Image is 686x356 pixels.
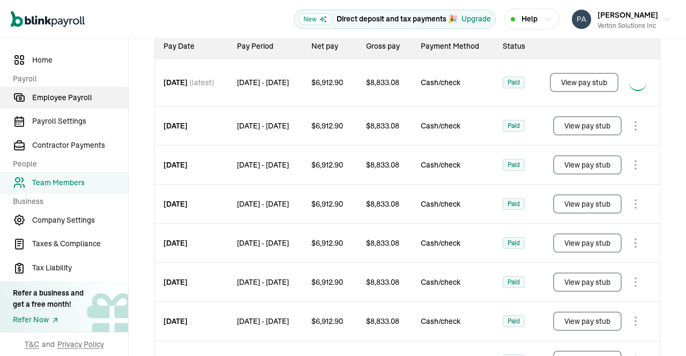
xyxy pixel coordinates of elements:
[598,10,658,20] span: [PERSON_NAME]
[366,160,399,170] span: $ 8,833.08
[366,277,399,287] span: $ 8,833.08
[311,77,343,88] span: $ 6,912.90
[11,4,85,35] nav: Global
[13,196,122,207] span: Business
[32,140,128,151] span: Contractor Payments
[32,262,128,274] span: Tax Liability
[25,339,39,350] span: T&C
[163,199,188,209] span: [DATE]
[508,77,520,88] span: Paid
[311,199,343,209] span: $ 6,912.90
[337,13,457,25] p: Direct deposit and tax payments 🎉
[13,314,84,325] a: Refer Now
[366,316,399,327] span: $ 8,833.08
[421,238,486,248] span: Cash/check
[32,92,128,103] span: Employee Payroll
[366,77,399,88] span: $ 8,833.08
[163,277,188,287] span: [DATE]
[237,160,289,170] span: [DATE] - [DATE]
[553,312,622,331] button: View pay stub
[508,199,520,209] span: Paid
[504,9,560,29] button: Help
[299,13,332,25] span: New
[32,238,128,249] span: Taxes & Compliance
[632,305,686,356] iframe: Chat Widget
[32,116,128,127] span: Payroll Settings
[13,158,122,170] span: People
[461,13,491,25] button: Upgrade
[553,233,622,253] button: View pay stub
[163,316,188,327] span: [DATE]
[366,199,399,209] span: $ 8,833.08
[311,120,343,131] span: $ 6,912.90
[366,238,399,248] span: $ 8,833.08
[508,316,520,327] span: Paid
[237,199,289,209] span: [DATE] - [DATE]
[163,77,188,88] span: [DATE]
[366,120,399,131] span: $ 8,833.08
[32,215,128,226] span: Company Settings
[553,155,622,175] button: View pay stub
[508,238,520,248] span: Paid
[237,277,289,287] span: [DATE] - [DATE]
[311,238,343,248] span: $ 6,912.90
[13,287,84,310] div: Refer a business and get a free month!
[494,34,536,59] th: Status
[553,116,622,135] button: View pay stub
[421,160,486,170] span: Cash/check
[508,120,520,131] span: Paid
[553,272,622,292] button: View pay stub
[163,160,188,170] span: [DATE]
[32,55,128,66] span: Home
[155,34,228,59] th: Pay Date
[508,160,520,170] span: Paid
[421,316,486,327] span: Cash/check
[237,77,289,88] span: [DATE] - [DATE]
[521,13,538,25] span: Help
[357,34,412,59] th: Gross pay
[412,34,494,59] th: Payment Method
[421,120,486,131] span: Cash/check
[421,199,486,209] span: Cash/check
[311,277,343,287] span: $ 6,912.90
[303,34,357,59] th: Net pay
[163,120,188,131] span: [DATE]
[57,339,104,350] span: Privacy Policy
[311,316,343,327] span: $ 6,912.90
[237,238,289,248] span: [DATE] - [DATE]
[190,77,214,88] span: (latest)
[311,160,343,170] span: $ 6,912.90
[598,21,658,31] div: Verton Solutions Inc
[421,277,486,287] span: Cash/check
[421,77,486,88] span: Cash/check
[508,277,520,287] span: Paid
[568,6,675,33] button: [PERSON_NAME]Verton Solutions Inc
[237,120,289,131] span: [DATE] - [DATE]
[32,177,128,188] span: Team Members
[550,73,618,92] button: View pay stub
[13,73,122,85] span: Payroll
[228,34,303,59] th: Pay Period
[553,194,622,214] button: View pay stub
[163,238,188,248] span: [DATE]
[237,316,289,327] span: [DATE] - [DATE]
